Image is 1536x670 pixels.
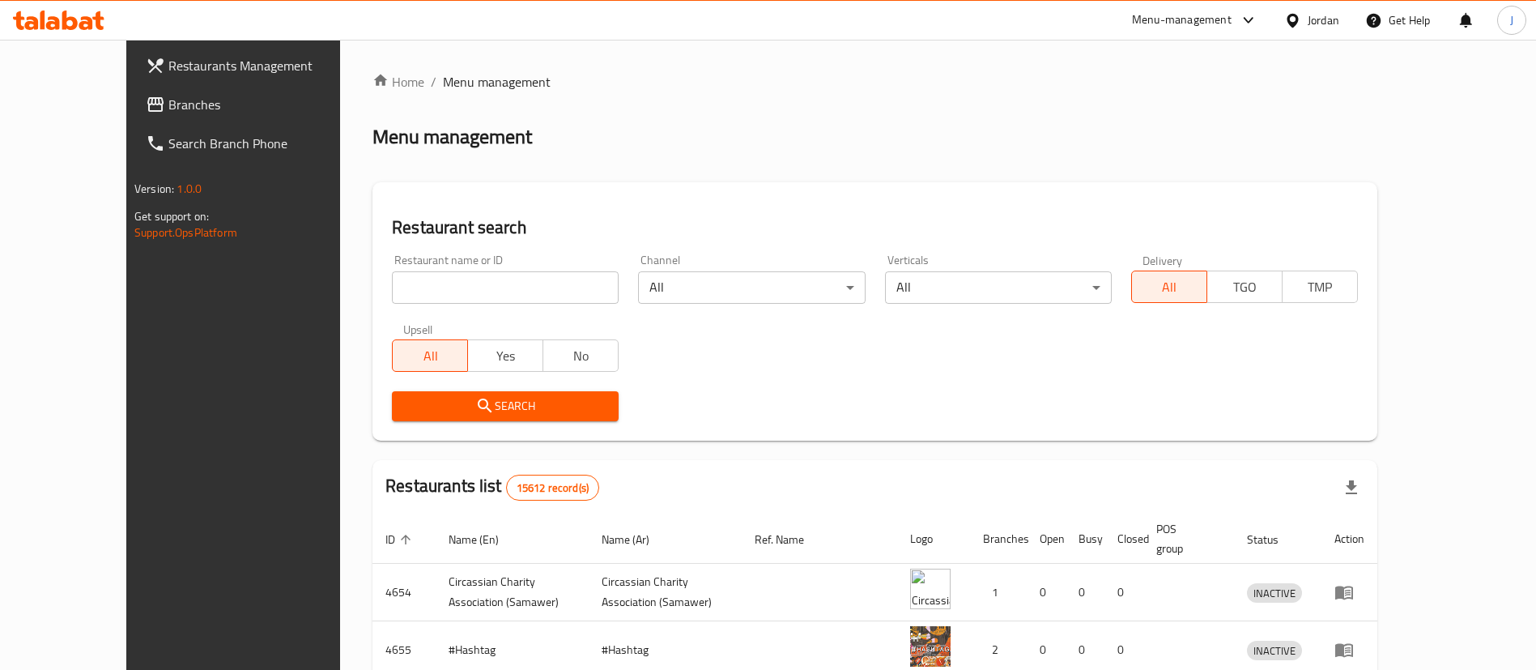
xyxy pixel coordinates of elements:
h2: Restaurants list [385,474,599,501]
span: Search Branch Phone [168,134,370,153]
th: Busy [1066,514,1104,564]
li: / [431,72,436,92]
span: Get support on: [134,206,209,227]
img: #Hashtag [910,626,951,667]
label: Upsell [403,323,433,335]
span: Status [1247,530,1300,549]
td: ​Circassian ​Charity ​Association​ (Samawer) [436,564,589,621]
input: Search for restaurant name or ID.. [392,271,619,304]
div: Menu-management [1132,11,1232,30]
span: TMP [1289,275,1351,299]
span: ID [385,530,416,549]
a: Restaurants Management [133,46,383,85]
div: All [885,271,1112,304]
a: Branches [133,85,383,124]
th: Logo [897,514,970,564]
button: All [1131,271,1207,303]
th: Closed [1104,514,1143,564]
span: Search [405,396,606,416]
span: INACTIVE [1247,642,1302,660]
nav: breadcrumb [372,72,1377,92]
span: Restaurants Management [168,56,370,75]
span: 1.0.0 [177,178,202,199]
span: No [550,344,612,368]
td: 0 [1066,564,1104,621]
a: Support.OpsPlatform [134,222,237,243]
div: Export file [1332,468,1371,507]
span: INACTIVE [1247,584,1302,603]
span: Branches [168,95,370,114]
td: ​Circassian ​Charity ​Association​ (Samawer) [589,564,742,621]
th: Branches [970,514,1027,564]
span: All [1138,275,1201,299]
button: All [392,339,468,372]
span: J [1510,11,1513,29]
div: Total records count [506,475,599,501]
div: Menu [1334,640,1364,659]
a: Home [372,72,424,92]
th: Action [1321,514,1377,564]
span: Menu management [443,72,551,92]
span: POS group [1156,519,1215,558]
span: All [399,344,462,368]
span: TGO [1214,275,1276,299]
div: All [638,271,865,304]
button: No [542,339,619,372]
td: 0 [1027,564,1066,621]
span: 15612 record(s) [507,480,598,496]
span: Version: [134,178,174,199]
img: ​Circassian ​Charity ​Association​ (Samawer) [910,569,951,609]
td: 0 [1104,564,1143,621]
td: 1 [970,564,1027,621]
label: Delivery [1142,254,1183,266]
span: Name (En) [449,530,520,549]
div: Jordan [1308,11,1339,29]
button: TGO [1206,271,1283,303]
button: Search [392,391,619,421]
a: Search Branch Phone [133,124,383,163]
h2: Restaurant search [392,216,1358,240]
button: TMP [1282,271,1358,303]
button: Yes [467,339,543,372]
td: 4654 [372,564,436,621]
span: Yes [474,344,537,368]
div: Menu [1334,583,1364,602]
span: Name (Ar) [602,530,670,549]
h2: Menu management [372,124,532,150]
div: INACTIVE [1247,583,1302,603]
th: Open [1027,514,1066,564]
span: Ref. Name [755,530,825,549]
